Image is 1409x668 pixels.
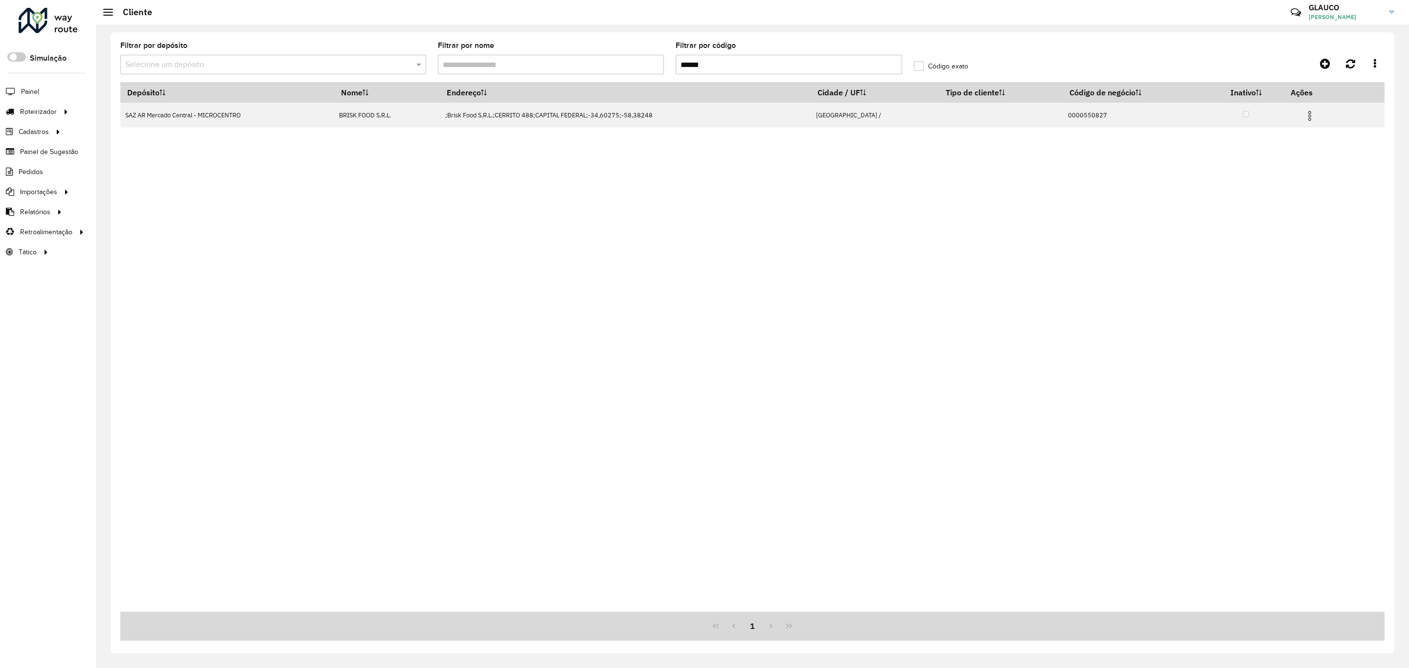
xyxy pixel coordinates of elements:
[21,87,39,97] span: Painel
[20,207,50,217] span: Relatórios
[743,617,762,635] button: 1
[20,187,57,197] span: Importações
[811,103,939,128] td: [GEOGRAPHIC_DATA] /
[334,82,440,103] th: Nome
[1284,82,1343,103] th: Ações
[30,52,67,64] label: Simulação
[1063,82,1208,103] th: Código de negócio
[1208,82,1284,103] th: Inativo
[20,107,57,117] span: Roteirizador
[676,40,736,51] label: Filtrar por código
[440,82,811,103] th: Endereço
[438,40,494,51] label: Filtrar por nome
[19,247,37,257] span: Tático
[120,40,187,51] label: Filtrar por depósito
[914,61,968,71] label: Código exato
[939,82,1063,103] th: Tipo de cliente
[20,227,72,237] span: Retroalimentação
[120,82,334,103] th: Depósito
[440,103,811,128] td: ;Brisk Food S.R.L.;CERRITO 488;CAPITAL FEDERAL;-34,60275;-58,38248
[1285,2,1306,23] a: Contato Rápido
[811,82,939,103] th: Cidade / UF
[113,7,152,18] h2: Cliente
[1309,3,1382,12] h3: GLAUCO
[19,167,43,177] span: Pedidos
[1309,13,1382,22] span: [PERSON_NAME]
[334,103,440,128] td: BRISK FOOD S.R.L.
[20,147,78,157] span: Painel de Sugestão
[19,127,49,137] span: Cadastros
[1063,103,1208,128] td: 0000550827
[120,103,334,128] td: SAZ AR Mercado Central - MICROCENTRO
